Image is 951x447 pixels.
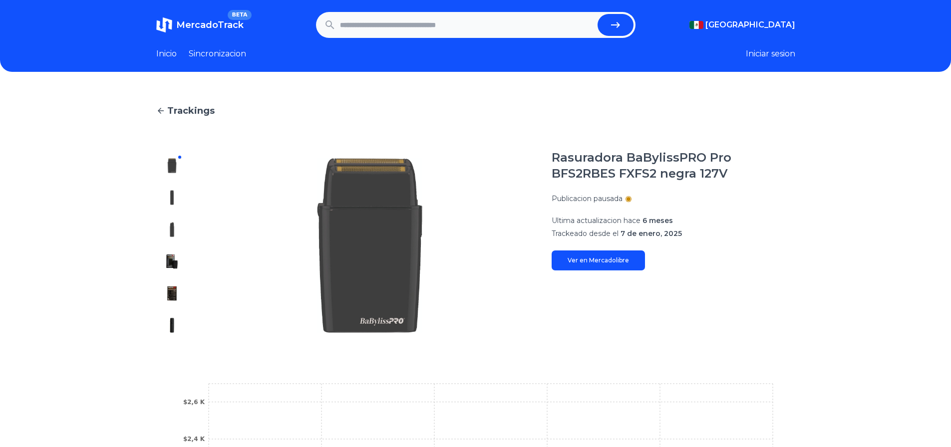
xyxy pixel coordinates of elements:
img: Mexico [689,21,703,29]
span: MercadoTrack [176,19,244,30]
img: Rasuradora BaBylissPRO Pro BFS2RBES FXFS2 negra 127V [164,285,180,301]
span: Trackeado desde el [552,229,619,238]
span: 7 de enero, 2025 [621,229,682,238]
span: Trackings [167,104,215,118]
button: [GEOGRAPHIC_DATA] [689,19,795,31]
img: Rasuradora BaBylissPRO Pro BFS2RBES FXFS2 negra 127V [164,222,180,237]
button: Iniciar sesion [746,48,795,60]
img: MercadoTrack [156,17,172,33]
img: Rasuradora BaBylissPRO Pro BFS2RBES FXFS2 negra 127V [208,150,532,341]
a: Sincronizacion [189,48,246,60]
h1: Rasuradora BaBylissPRO Pro BFS2RBES FXFS2 negra 127V [552,150,795,182]
a: Ver en Mercadolibre [552,250,645,270]
tspan: $2,6 K [183,399,205,406]
a: Inicio [156,48,177,60]
span: [GEOGRAPHIC_DATA] [705,19,795,31]
tspan: $2,4 K [183,436,205,443]
p: Publicacion pausada [552,194,623,204]
span: BETA [228,10,251,20]
span: Ultima actualizacion hace [552,216,640,225]
a: Trackings [156,104,795,118]
img: Rasuradora BaBylissPRO Pro BFS2RBES FXFS2 negra 127V [164,190,180,206]
span: 6 meses [642,216,673,225]
img: Rasuradora BaBylissPRO Pro BFS2RBES FXFS2 negra 127V [164,253,180,269]
img: Rasuradora BaBylissPRO Pro BFS2RBES FXFS2 negra 127V [164,317,180,333]
img: Rasuradora BaBylissPRO Pro BFS2RBES FXFS2 negra 127V [164,158,180,174]
a: MercadoTrackBETA [156,17,244,33]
